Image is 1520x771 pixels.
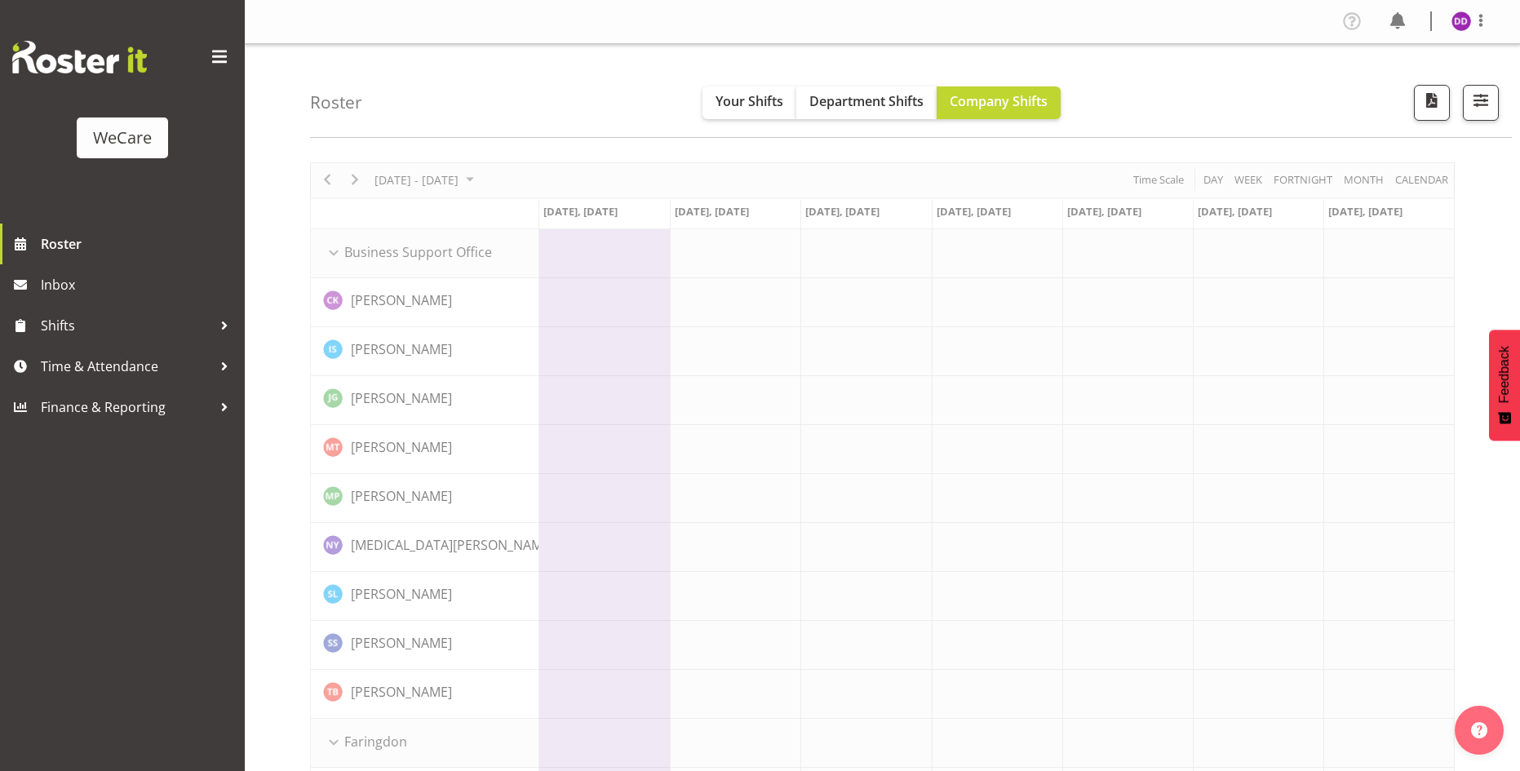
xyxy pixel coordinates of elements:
[1489,330,1520,441] button: Feedback - Show survey
[1414,85,1450,121] button: Download a PDF of the roster according to the set date range.
[809,92,924,110] span: Department Shifts
[12,41,147,73] img: Rosterit website logo
[41,395,212,419] span: Finance & Reporting
[41,232,237,256] span: Roster
[93,126,152,150] div: WeCare
[1471,722,1487,738] img: help-xxl-2.png
[41,354,212,379] span: Time & Attendance
[796,86,937,119] button: Department Shifts
[716,92,783,110] span: Your Shifts
[1497,346,1512,403] span: Feedback
[702,86,796,119] button: Your Shifts
[1463,85,1499,121] button: Filter Shifts
[310,93,362,112] h4: Roster
[950,92,1048,110] span: Company Shifts
[41,273,237,297] span: Inbox
[1451,11,1471,31] img: demi-dumitrean10946.jpg
[41,313,212,338] span: Shifts
[937,86,1061,119] button: Company Shifts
